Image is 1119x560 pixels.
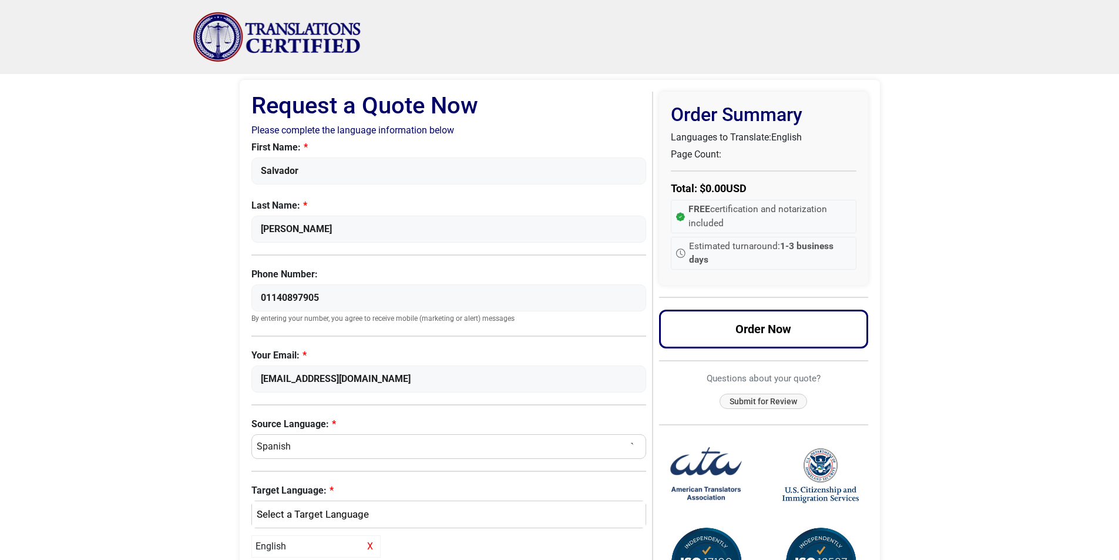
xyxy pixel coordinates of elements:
button: Order Now [659,310,868,348]
h1: Request a Quote Now [251,92,647,120]
h2: Please complete the language information below [251,125,647,136]
button: English [251,501,647,529]
input: Enter Your Email [251,365,647,393]
p: Languages to Translate: [671,130,856,145]
p: Page Count: [671,147,856,162]
span: English [771,132,802,143]
input: Enter Your Last Name [251,216,647,243]
label: Source Language: [251,417,647,431]
label: Your Email: [251,348,647,363]
button: Submit for Review [720,394,807,410]
label: Phone Number: [251,267,647,281]
img: American Translators Association Logo [668,437,744,514]
h6: Questions about your quote? [659,373,868,384]
img: United States Citizenship and Immigration Services Logo [782,447,859,504]
h2: Order Summary [671,103,856,126]
small: By entering your number, you agree to receive mobile (marketing or alert) messages [251,314,647,324]
strong: FREE [688,204,710,214]
p: Total: $ USD [671,180,856,196]
div: Order Summary [659,92,868,285]
span: certification and notarization included [688,203,851,230]
img: Translations Certified [193,12,362,62]
span: X [364,539,377,554]
span: 0.00 [705,182,726,195]
input: Enter Your First Name [251,157,647,185]
div: English [251,535,381,558]
label: Target Language: [251,484,647,498]
input: Enter Your Phone Number [251,284,647,311]
label: First Name: [251,140,647,155]
label: Last Name: [251,199,647,213]
div: English [258,507,634,522]
span: Estimated turnaround: [689,240,851,267]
